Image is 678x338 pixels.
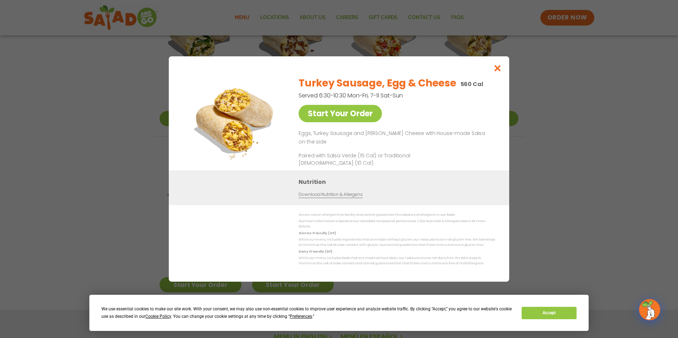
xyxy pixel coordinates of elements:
[290,314,312,319] span: Preferences
[299,105,382,122] a: Start Your Order
[299,212,495,218] p: We are not an allergen free facility and cannot guarantee the absence of allergens in our foods.
[299,129,492,146] p: Eggs, Turkey Sausage and [PERSON_NAME] Cheese with House-made Salsa on the side
[299,178,499,186] h3: Nutrition
[299,231,335,235] strong: Gluten Friendly (GF)
[299,76,456,91] h2: Turkey Sausage, Egg & Cheese
[299,152,430,167] p: Paired with Salsa Verde (15 Cal) or Traditional [DEMOGRAPHIC_DATA] (10 Cal)
[299,237,495,248] p: While our menu includes ingredients that are made without gluten, our restaurants are not gluten ...
[185,71,284,170] img: Featured product photo for Turkey Sausage, Egg & Cheese
[101,305,513,320] div: We use essential cookies to make our site work. With your consent, we may also use non-essential ...
[299,255,495,266] p: While our menu includes foods that are made without dairy, our restaurants are not dairy free. We...
[461,80,483,89] p: 560 Cal
[145,314,171,319] span: Cookie Policy
[486,56,509,80] button: Close modal
[299,191,362,198] a: Download Nutrition & Allergens
[299,91,458,100] p: Served 6:30-10:30 Mon-Fri, 7-11 Sat-Sun
[522,307,576,319] button: Accept
[640,300,660,320] img: wpChatIcon
[89,295,589,331] div: Cookie Consent Prompt
[299,219,495,230] p: Nutrition information is based on our standard recipes and portion sizes. Click Nutrition & Aller...
[299,249,332,254] strong: Dairy Friendly (DF)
